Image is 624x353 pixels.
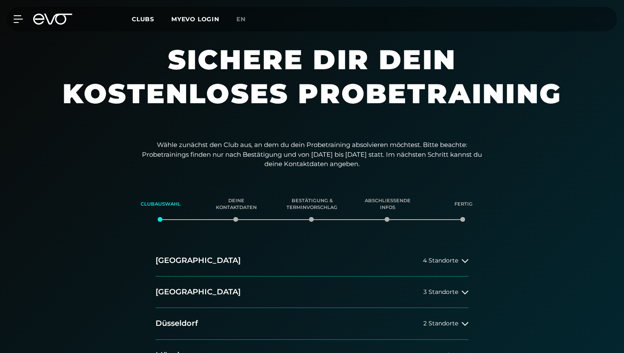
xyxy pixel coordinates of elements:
span: 2 Standorte [423,320,458,327]
div: Bestätigung & Terminvorschlag [285,193,339,216]
h2: [GEOGRAPHIC_DATA] [156,287,241,297]
span: 4 Standorte [423,257,458,264]
h1: Sichere dir dein kostenloses Probetraining [57,42,567,127]
button: [GEOGRAPHIC_DATA]4 Standorte [156,245,468,277]
div: Fertig [436,193,491,216]
p: Wähle zunächst den Club aus, an dem du dein Probetraining absolvieren möchtest. Bitte beachte: Pr... [142,140,482,169]
span: Clubs [132,15,154,23]
a: MYEVO LOGIN [171,15,219,23]
div: Abschließende Infos [360,193,415,216]
div: Clubauswahl [133,193,188,216]
button: Düsseldorf2 Standorte [156,308,468,339]
h2: Düsseldorf [156,318,198,329]
a: Clubs [132,15,171,23]
div: Deine Kontaktdaten [209,193,264,216]
a: en [236,14,256,24]
span: en [236,15,246,23]
span: 3 Standorte [423,289,458,295]
button: [GEOGRAPHIC_DATA]3 Standorte [156,277,468,308]
h2: [GEOGRAPHIC_DATA] [156,255,241,266]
